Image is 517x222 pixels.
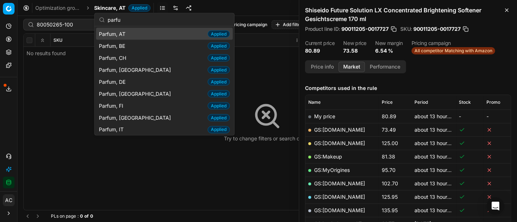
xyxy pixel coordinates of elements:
[208,126,230,133] span: Applied
[414,180,460,186] span: about 13 hours ago
[414,127,460,133] span: about 13 hours ago
[382,207,398,213] span: 135.95
[99,66,174,73] span: Parfum, [GEOGRAPHIC_DATA]
[412,47,495,54] span: All competitor Matching with Amazon
[382,140,398,146] span: 125.00
[208,102,230,110] span: Applied
[314,140,365,146] a: GS:[DOMAIN_NAME]
[51,213,76,219] span: PLs on page
[128,4,151,12] span: Applied
[33,212,42,221] button: Go to next page
[338,62,365,72] button: Market
[456,110,484,123] td: -
[414,113,460,119] span: about 13 hours ago
[314,113,335,119] span: My price
[314,153,342,160] a: GS:Makeup
[382,167,396,173] span: 95.70
[208,30,230,38] span: Applied
[305,85,511,92] h5: Competitors used in the rule
[341,25,389,33] span: 90011205-0017727
[314,180,365,186] a: GS:[DOMAIN_NAME]
[208,114,230,122] span: Applied
[314,207,365,213] a: GS:[DOMAIN_NAME]
[90,213,93,219] strong: 0
[484,110,511,123] td: -
[486,99,500,105] span: Promo
[382,194,398,200] span: 125.95
[23,212,32,221] button: Go to previous page
[314,167,350,173] a: GS:MyOrigines
[272,20,305,29] button: Add filter
[305,6,511,23] h2: Shiseido Future Solution LX Concentrated Brightening Softener Gesichtscreme 170 ml
[400,26,412,32] span: SKU :
[414,194,460,200] span: about 13 hours ago
[382,99,393,105] span: Price
[305,41,334,46] dt: Current price
[99,90,174,97] span: Parfum, [GEOGRAPHIC_DATA]
[306,62,338,72] button: Price info
[108,12,230,27] input: Search groups...
[38,36,47,45] button: Expand all
[208,66,230,74] span: Applied
[84,213,89,219] strong: of
[413,25,461,33] span: 90011205-0017727
[314,127,365,133] a: GS:[DOMAIN_NAME]
[94,4,125,12] span: Skincare, AT
[23,212,42,221] nav: pagination
[343,47,366,54] dd: 73.58
[375,47,403,54] dd: 6.54 %
[305,26,340,32] span: Product line ID :
[208,42,230,50] span: Applied
[208,90,230,98] span: Applied
[80,213,83,219] strong: 0
[228,20,270,29] button: Pricing campaign
[459,99,471,105] span: Stock
[305,47,334,54] dd: 80.89
[37,21,116,28] input: Search by SKU or title
[53,37,63,43] span: SKU
[382,153,395,160] span: 81.38
[414,207,460,213] span: about 13 hours ago
[208,78,230,86] span: Applied
[382,180,398,186] span: 102.70
[365,62,405,72] button: Performance
[35,4,151,12] nav: breadcrumb
[414,167,460,173] span: about 13 hours ago
[375,41,403,46] dt: New margin
[382,127,396,133] span: 73.49
[3,194,15,206] button: AC
[208,54,230,62] span: Applied
[99,102,126,109] span: Parfum, FI
[224,135,310,142] div: Try to change filters or search query
[487,197,504,215] div: Open Intercom Messenger
[99,78,128,85] span: Parfum, DE
[94,4,151,12] span: Skincare, ATApplied
[382,113,396,119] span: 80.89
[308,99,321,105] span: Name
[99,114,174,121] span: Parfum, [GEOGRAPHIC_DATA]
[414,153,460,160] span: about 13 hours ago
[343,41,366,46] dt: New price
[3,195,14,206] span: AC
[414,140,460,146] span: about 13 hours ago
[35,4,82,12] a: Optimization groups
[314,194,365,200] a: GS:[DOMAIN_NAME]
[99,42,128,49] span: Parfum, BE
[99,54,129,61] span: Parfum, CH
[99,30,128,37] span: Parfum, AT
[51,213,93,219] div: :
[95,26,234,135] div: Suggestions
[412,41,495,46] dt: Pricing campaign
[99,126,127,133] span: Parfum, IT
[414,99,428,105] span: Period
